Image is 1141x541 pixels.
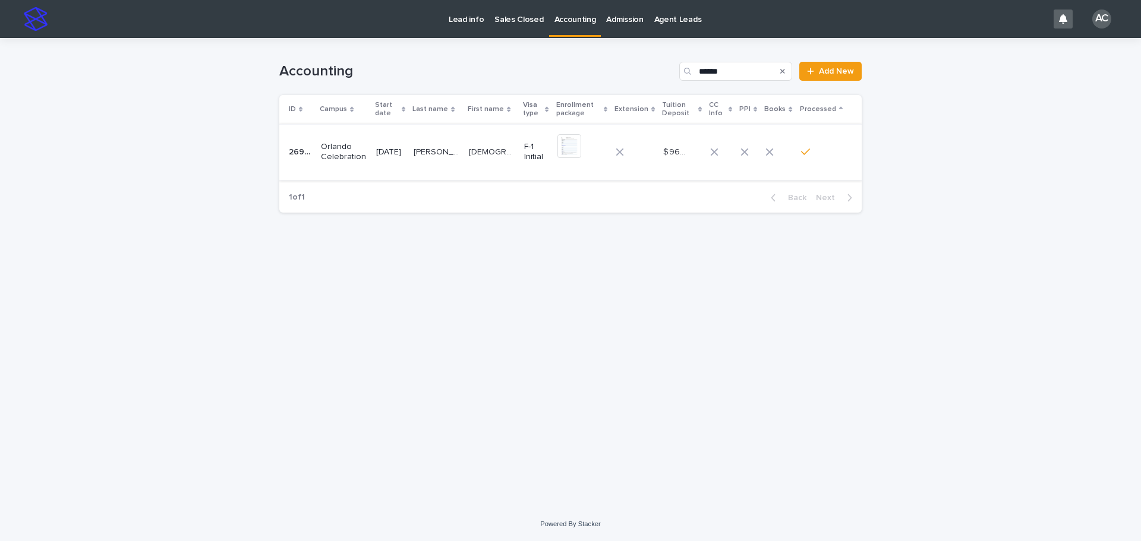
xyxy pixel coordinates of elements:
p: Processed [800,103,836,116]
p: Start date [375,99,399,121]
p: Orlando Celebration [321,142,366,162]
p: CC Info [709,99,725,121]
p: ID [289,103,296,116]
tr: 2696026960 Orlando Celebration[DATE][PERSON_NAME][PERSON_NAME] [DEMOGRAPHIC_DATA][DEMOGRAPHIC_DAT... [279,124,862,180]
p: Visa type [523,99,542,121]
p: Extension [614,103,648,116]
p: SAVASTANO NAVES [414,145,462,157]
span: Back [781,194,806,202]
button: Next [811,192,862,203]
p: Tuition Deposit [662,99,695,121]
div: AC [1092,10,1111,29]
p: Campus [320,103,347,116]
p: PPI [739,103,751,116]
p: $ 960.00 [663,145,688,157]
p: 1 of 1 [279,183,314,212]
img: stacker-logo-s-only.png [24,7,48,31]
p: [DATE] [376,147,405,157]
h1: Accounting [279,63,674,80]
p: 26960 [289,145,314,157]
p: Last name [412,103,448,116]
p: F-1 Initial [524,142,548,162]
input: Search [679,62,792,81]
a: Add New [799,62,862,81]
button: Back [761,192,811,203]
span: Add New [819,67,854,75]
p: Enrollment package [556,99,601,121]
a: Powered By Stacker [540,520,600,527]
p: First name [468,103,504,116]
p: [DEMOGRAPHIC_DATA] [469,145,517,157]
span: Next [816,194,842,202]
p: Books [764,103,786,116]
